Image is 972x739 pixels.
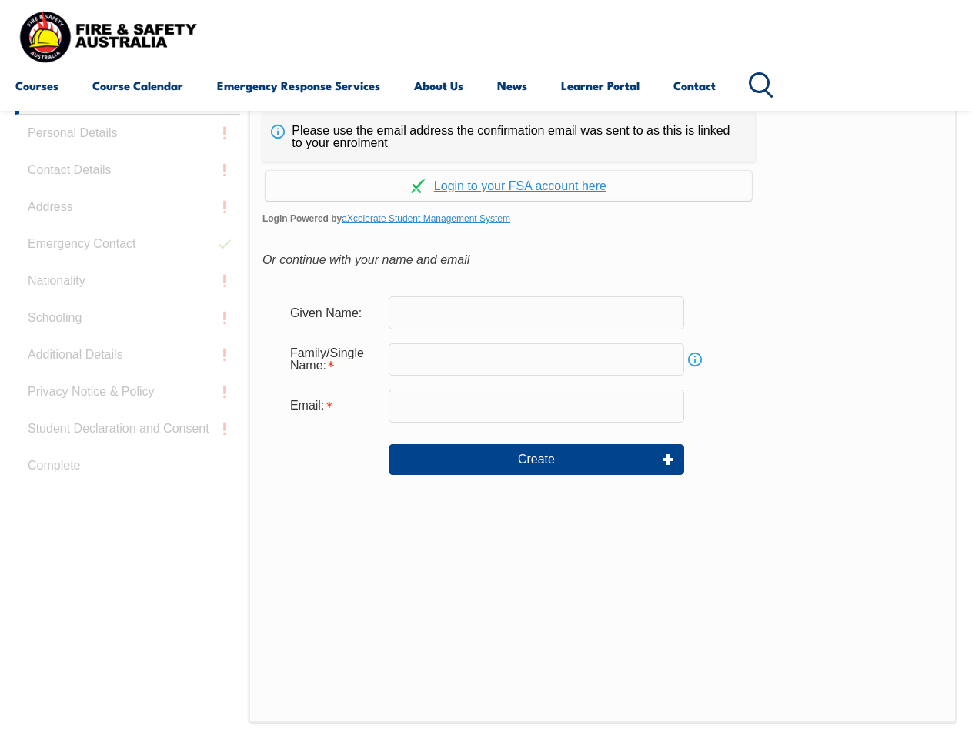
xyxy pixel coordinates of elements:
a: Info [684,349,706,370]
a: Courses [15,67,58,104]
span: Login Powered by [262,207,943,230]
div: Family/Single Name is required. [278,339,389,380]
a: Course Calendar [92,67,183,104]
a: aXcelerate Student Management System [342,213,510,224]
div: Email is required. [278,391,389,420]
a: Contact [673,67,716,104]
div: Given Name: [278,298,389,327]
button: Create [389,444,684,475]
img: Log in withaxcelerate [411,179,425,193]
a: News [497,67,527,104]
div: Or continue with your name and email [262,249,943,272]
a: Emergency Response Services [217,67,380,104]
a: Learner Portal [561,67,640,104]
a: About Us [414,67,463,104]
div: Please use the email address the confirmation email was sent to as this is linked to your enrolment [262,112,755,162]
